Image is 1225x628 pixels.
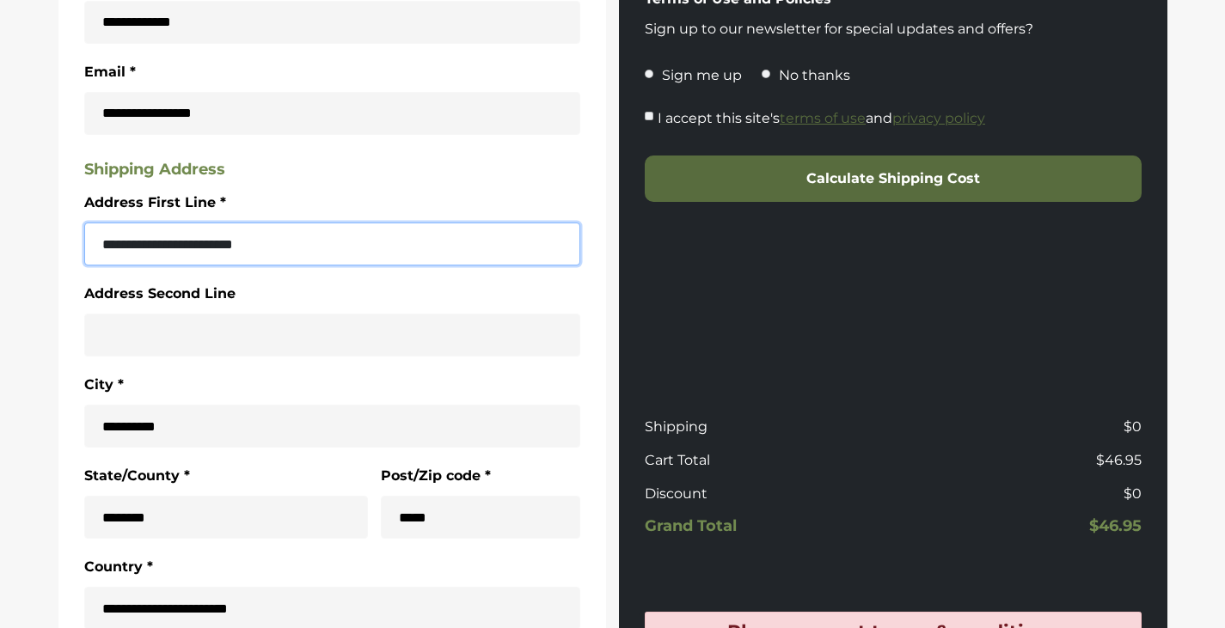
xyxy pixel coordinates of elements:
[84,161,581,180] h5: Shipping Address
[381,465,491,487] label: Post/Zip code *
[84,465,190,487] label: State/County *
[780,110,866,126] a: terms of use
[899,517,1141,536] h5: $46.95
[645,517,886,536] h5: Grand Total
[899,417,1141,437] p: $0
[84,192,226,214] label: Address First Line *
[645,155,1142,202] button: Calculate Shipping Cost
[84,556,153,578] label: Country *
[84,61,136,83] label: Email *
[645,484,886,504] p: Discount
[899,484,1141,504] p: $0
[658,107,985,130] label: I accept this site's and
[899,450,1141,471] p: $46.95
[645,19,1142,40] p: Sign up to our newsletter for special updates and offers?
[779,65,850,86] p: No thanks
[662,65,742,86] p: Sign me up
[892,110,985,126] a: privacy policy
[645,417,886,437] p: Shipping
[645,450,886,471] p: Cart Total
[84,374,124,396] label: City *
[84,283,236,305] label: Address Second Line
